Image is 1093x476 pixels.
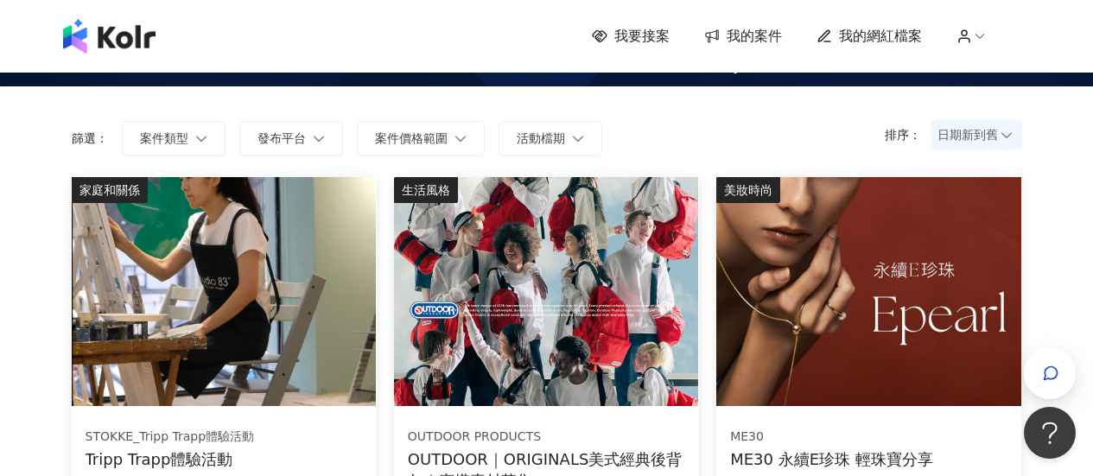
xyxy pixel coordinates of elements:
[885,128,931,142] p: 排序：
[614,27,670,46] span: 我要接案
[86,428,255,446] div: STOKKE_Tripp Trapp體驗活動
[394,177,458,203] div: 生活風格
[716,177,1020,406] img: ME30 永續E珍珠 系列輕珠寶
[394,177,698,406] img: 【OUTDOOR】ORIGINALS美式經典後背包M
[517,131,565,145] span: 活動檔期
[704,27,782,46] a: 我的案件
[937,122,1016,148] span: 日期新到舊
[730,428,933,446] div: ME30
[727,27,782,46] span: 我的案件
[499,121,602,155] button: 活動檔期
[730,448,933,470] div: ME30 永續E珍珠 輕珠寶分享
[357,121,485,155] button: 案件價格範圍
[86,448,255,470] div: Tripp Trapp體驗活動
[375,131,448,145] span: 案件價格範圍
[1024,407,1076,459] iframe: Help Scout Beacon - Open
[72,177,376,406] img: 坐上tripp trapp、體驗專注繪畫創作
[63,19,156,54] img: logo
[72,177,148,203] div: 家庭和關係
[239,121,343,155] button: 發布平台
[72,131,108,145] p: 篩選：
[140,131,188,145] span: 案件類型
[716,177,780,203] div: 美妝時尚
[592,27,670,46] a: 我要接案
[839,27,922,46] span: 我的網紅檔案
[408,428,684,446] div: OUTDOOR PRODUCTS
[257,131,306,145] span: 發布平台
[817,27,922,46] a: 我的網紅檔案
[122,121,226,155] button: 案件類型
